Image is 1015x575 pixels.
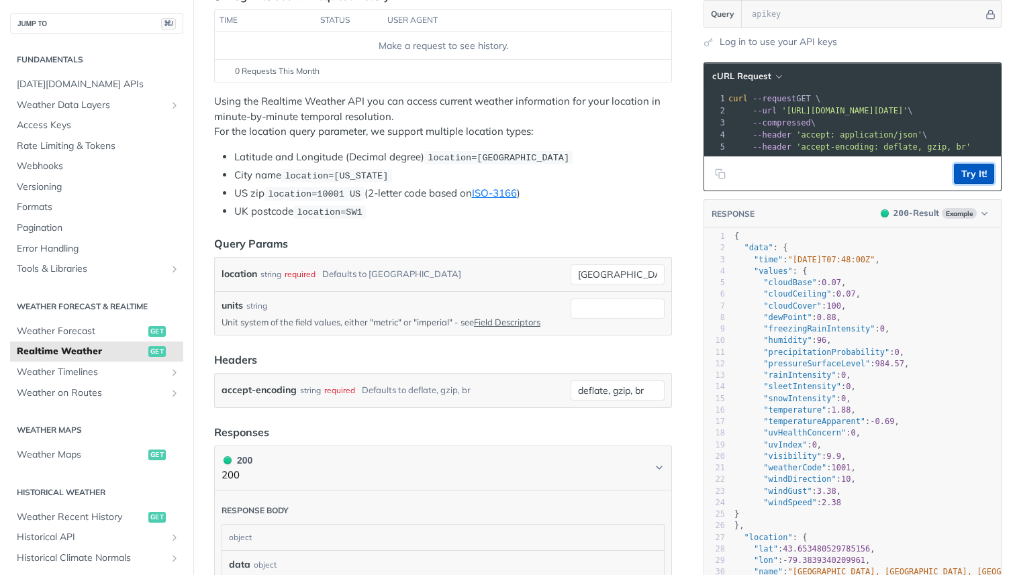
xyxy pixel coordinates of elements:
[734,243,788,252] span: : {
[214,236,288,252] div: Query Params
[875,359,904,368] span: 984.57
[234,168,672,183] li: City name
[17,448,145,462] span: Weather Maps
[169,532,180,543] button: Show subpages for Historical API
[17,78,180,91] span: [DATE][DOMAIN_NAME] APIs
[222,299,243,313] label: units
[744,243,773,252] span: "data"
[753,118,811,127] span: --compressed
[268,189,360,199] span: location=10001 US
[711,164,730,184] button: Copy to clipboard
[10,548,183,568] a: Historical Climate NormalsShow subpages for Historical Climate Normals
[214,424,269,440] div: Responses
[10,527,183,547] a: Historical APIShow subpages for Historical API
[234,150,672,165] li: Latitude and Longitude (Decimal degree)
[222,453,665,483] button: 200 200200
[148,450,166,460] span: get
[942,208,977,219] span: Example
[734,278,846,287] span: : ,
[472,187,517,199] a: ISO-3166
[880,324,885,333] span: 0
[322,264,461,284] div: Defaults to [GEOGRAPHIC_DATA]
[169,553,180,564] button: Show subpages for Historical Climate Normals
[763,486,812,496] span: "windGust"
[734,255,880,264] span: : ,
[169,264,180,274] button: Show subpages for Tools & Libraries
[704,335,725,346] div: 10
[817,486,836,496] span: 3.38
[745,1,983,28] input: apikey
[161,18,176,30] span: ⌘/
[704,277,725,289] div: 5
[894,348,899,357] span: 0
[763,417,865,426] span: "temperatureApparent"
[728,118,816,127] span: \
[10,445,183,465] a: Weather Mapsget
[300,380,321,400] div: string
[383,10,644,32] th: user agent
[260,264,281,284] div: string
[704,141,727,153] div: 5
[734,348,904,357] span: : ,
[362,380,471,400] div: Defaults to deflate, gzip, br
[704,266,725,277] div: 4
[17,345,145,358] span: Realtime Weather
[796,142,971,152] span: 'accept-encoding: deflate, gzip, br'
[763,359,870,368] span: "pressureSurfaceLevel"
[734,405,856,415] span: : ,
[788,255,875,264] span: "[DATE]T07:48:00Z"
[870,417,875,426] span: -
[817,313,836,322] span: 0.88
[822,498,841,507] span: 2.38
[874,207,994,220] button: 200200-ResultExample
[788,556,866,565] span: 79.3839340209961
[704,497,725,509] div: 24
[704,416,725,427] div: 17
[728,94,748,103] span: curl
[704,117,727,129] div: 3
[704,393,725,405] div: 15
[763,428,846,437] span: "uvHealthConcern"
[734,324,889,333] span: : ,
[222,316,565,328] p: Unit system of the field values, either "metric" or "imperial" - see
[285,171,388,181] span: location=[US_STATE]
[428,153,569,163] span: location=[GEOGRAPHIC_DATA]
[10,362,183,382] a: Weather TimelinesShow subpages for Weather Timelines
[222,468,252,483] p: 200
[234,204,672,219] li: UK postcode
[734,486,841,496] span: : ,
[17,119,180,132] span: Access Keys
[734,498,841,507] span: :
[148,512,166,523] span: get
[220,39,666,53] div: Make a request to see history.
[148,326,166,337] span: get
[17,160,180,173] span: Webhooks
[763,278,816,287] span: "cloudBase"
[851,428,855,437] span: 0
[17,140,180,153] span: Rate Limiting & Tokens
[254,559,277,571] div: object
[10,95,183,115] a: Weather Data LayersShow subpages for Weather Data Layers
[704,254,725,266] div: 3
[224,456,232,464] span: 200
[704,474,725,485] div: 22
[17,366,166,379] span: Weather Timelines
[17,242,180,256] span: Error Handling
[10,239,183,259] a: Error Handling
[734,544,875,554] span: : ,
[734,231,739,241] span: {
[10,321,183,342] a: Weather Forecastget
[781,106,908,115] span: '[URL][DOMAIN_NAME][DATE]'
[812,440,817,450] span: 0
[704,486,725,497] div: 23
[763,394,836,403] span: "snowIntensity"
[712,70,771,82] span: cURL Request
[832,463,851,472] span: 1001
[763,382,841,391] span: "sleetIntensity"
[708,70,786,83] button: cURL Request
[734,452,846,461] span: : ,
[754,266,793,276] span: "values"
[169,367,180,378] button: Show subpages for Weather Timelines
[17,262,166,276] span: Tools & Libraries
[10,54,183,66] h2: Fundamentals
